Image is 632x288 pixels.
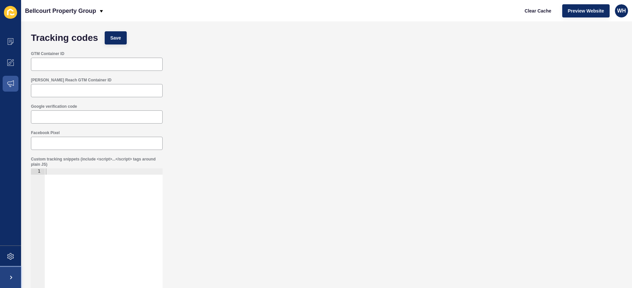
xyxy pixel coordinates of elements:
[31,51,64,56] label: GTM Container ID
[110,35,121,41] span: Save
[105,31,127,44] button: Save
[617,8,626,14] span: WH
[568,8,604,14] span: Preview Website
[31,157,163,167] label: Custom tracking snippets (include <script>...</script> tags around plain JS)
[31,130,60,135] label: Facebook Pixel
[519,4,557,17] button: Clear Cache
[31,168,45,175] div: 1
[525,8,551,14] span: Clear Cache
[25,3,96,19] p: Bellcourt Property Group
[31,104,77,109] label: Google verification code
[31,35,98,41] h1: Tracking codes
[31,77,112,83] label: [PERSON_NAME] Reach GTM Container ID
[562,4,610,17] button: Preview Website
